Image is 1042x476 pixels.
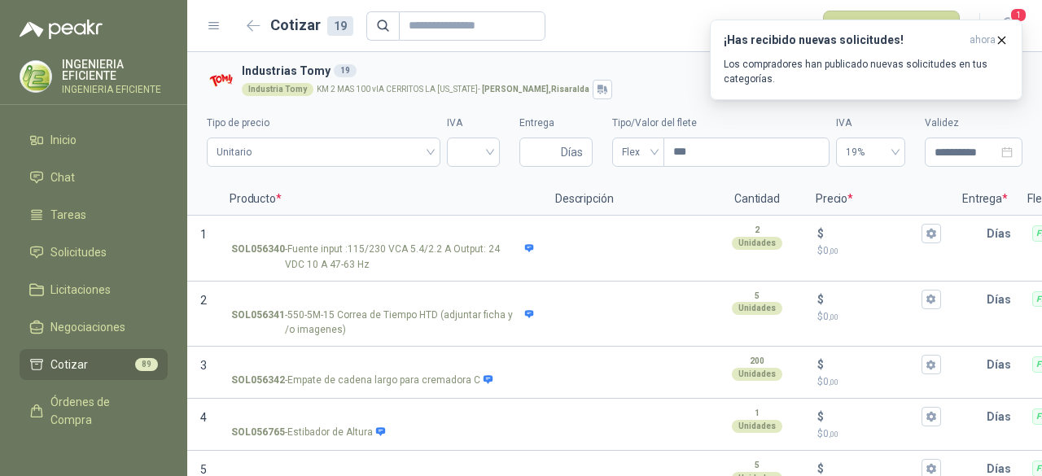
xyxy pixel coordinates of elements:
[231,242,285,273] strong: SOL056340
[217,140,431,164] span: Unitario
[135,358,158,371] span: 89
[242,83,313,96] div: Industria Tomy
[20,20,103,39] img: Logo peakr
[732,420,782,433] div: Unidades
[836,116,905,131] label: IVA
[50,168,75,186] span: Chat
[20,312,168,343] a: Negociaciones
[823,11,960,41] button: Publicar cotizaciones
[20,349,168,380] a: Cotizar89
[755,459,760,472] p: 5
[20,274,168,305] a: Licitaciones
[755,407,760,420] p: 1
[724,57,1009,86] p: Los compradores han publicado nuevas solicitudes en tus categorías.
[62,85,168,94] p: INGENIERIA EFICIENTE
[708,183,806,216] p: Cantidad
[823,245,838,256] span: 0
[482,85,589,94] strong: [PERSON_NAME] , Risaralda
[50,206,86,224] span: Tareas
[200,359,207,372] span: 3
[561,138,583,166] span: Días
[200,228,207,241] span: 1
[20,124,168,155] a: Inicio
[970,33,996,47] span: ahora
[922,224,941,243] button: $$0,00
[987,283,1018,316] p: Días
[817,309,941,325] p: $
[710,20,1022,100] button: ¡Has recibido nuevas solicitudes!ahora Los compradores han publicado nuevas solicitudes en tus ca...
[519,116,593,131] label: Entrega
[317,85,589,94] p: KM 2 MAS 100 vIA CERRITOS LA [US_STATE] -
[612,116,830,131] label: Tipo/Valor del flete
[750,355,764,368] p: 200
[987,217,1018,250] p: Días
[231,228,534,240] input: SOL056340-Fuente input :115/230 VCA 5.4/2.2 A Output: 24 VDC 10 A 47-63 Hz
[732,237,782,250] div: Unidades
[447,116,500,131] label: IVA
[987,400,1018,433] p: Días
[231,411,534,423] input: SOL056765-Estibador de Altura
[200,411,207,424] span: 4
[334,64,357,77] div: 19
[231,373,285,388] strong: SOL056342
[50,318,125,336] span: Negociaciones
[62,59,168,81] p: INGENIERIA EFICIENTE
[231,373,493,388] p: - Empate de cadena largo para cremadora C
[952,183,1018,216] p: Entrega
[846,140,895,164] span: 19%
[827,293,918,305] input: $$0,00
[827,462,918,474] input: $
[922,407,941,426] button: $$0,00
[207,67,235,95] img: Company Logo
[231,359,534,371] input: SOL056342-Empate de cadena largo para cremadora C
[817,408,824,426] p: $
[50,131,77,149] span: Inicio
[827,359,918,371] input: $$0,00
[231,242,534,273] p: - Fuente input :115/230 VCA 5.4/2.2 A Output: 24 VDC 10 A 47-63 Hz
[50,393,152,429] span: Órdenes de Compra
[829,247,838,255] span: ,00
[817,225,824,242] p: $
[817,426,941,442] p: $
[200,463,207,476] span: 5
[20,61,51,92] img: Company Logo
[817,374,941,390] p: $
[817,290,824,308] p: $
[724,33,963,47] h3: ¡Has recibido nuevas solicitudes!
[817,243,941,259] p: $
[20,237,168,268] a: Solicitudes
[207,116,440,131] label: Tipo de precio
[231,425,285,440] strong: SOL056765
[732,302,782,315] div: Unidades
[20,386,168,435] a: Órdenes de Compra
[20,162,168,193] a: Chat
[829,378,838,386] span: ,00
[755,224,760,237] p: 2
[823,428,838,439] span: 0
[231,308,285,338] strong: SOL056341
[327,16,353,36] div: 19
[50,243,107,261] span: Solicitudes
[622,140,655,164] span: Flex
[755,290,760,303] p: 5
[545,183,708,216] p: Descripción
[987,348,1018,381] p: Días
[993,11,1022,41] button: 1
[823,311,838,322] span: 0
[817,356,824,373] p: $
[827,227,918,239] input: $$0,00
[200,294,207,307] span: 2
[231,294,534,306] input: SOL056341-550-5M-15 Correa de Tiempo HTD (adjuntar ficha y /o imagenes)
[20,199,168,230] a: Tareas
[823,376,838,387] span: 0
[231,425,386,440] p: - Estibador de Altura
[732,368,782,381] div: Unidades
[829,312,838,321] span: ,00
[925,116,1022,131] label: Validez
[50,281,111,299] span: Licitaciones
[50,356,88,373] span: Cotizar
[242,62,1016,80] h3: Industrias Tomy
[829,430,838,439] span: ,00
[922,355,941,374] button: $$0,00
[806,183,952,216] p: Precio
